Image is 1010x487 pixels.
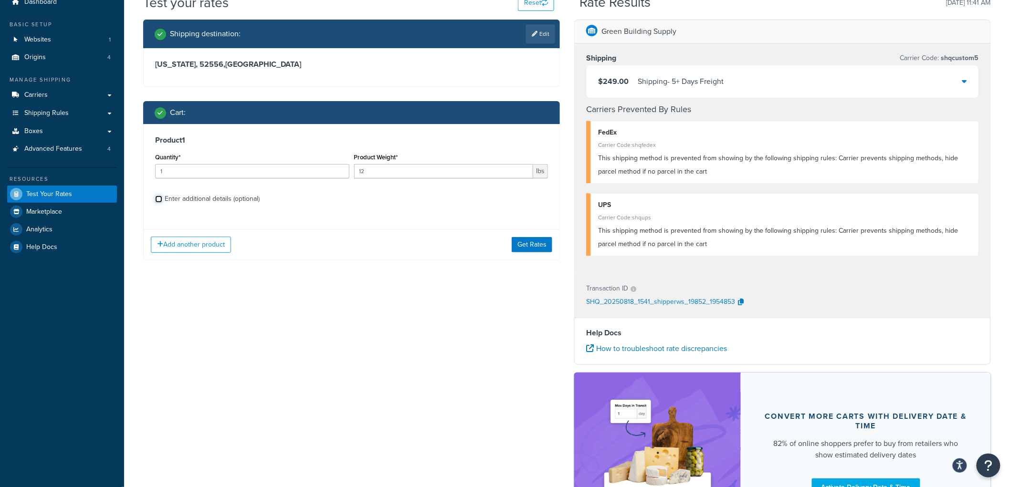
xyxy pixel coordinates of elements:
span: Shipping Rules [24,109,69,117]
a: Shipping Rules [7,104,117,122]
span: Origins [24,53,46,62]
h3: Product 1 [155,135,548,145]
h4: Help Docs [586,327,979,339]
h3: Shipping [586,53,616,63]
button: Add another product [151,237,231,253]
li: Websites [7,31,117,49]
label: Quantity* [155,154,180,161]
span: Boxes [24,127,43,135]
a: Advanced Features4 [7,140,117,158]
div: FedEx [598,126,971,139]
button: Get Rates [512,237,552,252]
input: 0.00 [354,164,534,178]
p: SHQ_20250818_1541_shipperws_19852_1954853 [586,295,735,310]
div: Manage Shipping [7,76,117,84]
a: Carriers [7,86,117,104]
span: Marketplace [26,208,62,216]
div: Basic Setup [7,21,117,29]
a: Edit [526,24,555,43]
label: Product Weight* [354,154,398,161]
h2: Cart : [170,108,186,117]
h4: Carriers Prevented By Rules [586,103,979,116]
p: Transaction ID [586,282,628,295]
span: 4 [107,53,111,62]
div: UPS [598,198,971,212]
a: Origins4 [7,49,117,66]
span: Analytics [26,226,53,234]
a: Help Docs [7,238,117,256]
span: Websites [24,36,51,44]
a: Marketplace [7,203,117,220]
span: $249.00 [598,76,629,87]
input: 0.0 [155,164,349,178]
h2: Shipping destination : [170,30,241,38]
span: 4 [107,145,111,153]
div: Shipping - 5+ Days Freight [638,75,724,88]
div: Resources [7,175,117,183]
span: lbs [533,164,548,178]
span: shqcustom5 [939,53,979,63]
a: Boxes [7,123,117,140]
span: Test Your Rates [26,190,72,198]
div: 82% of online shoppers prefer to buy from retailers who show estimated delivery dates [764,438,968,461]
li: Origins [7,49,117,66]
a: Test Your Rates [7,186,117,203]
li: Advanced Features [7,140,117,158]
button: Open Resource Center [977,454,1000,477]
span: Advanced Features [24,145,82,153]
div: Convert more carts with delivery date & time [764,412,968,431]
h3: [US_STATE], 52556 , [GEOGRAPHIC_DATA] [155,60,548,69]
p: Green Building Supply [601,25,676,38]
p: Carrier Code: [900,52,979,65]
a: Analytics [7,221,117,238]
div: Carrier Code: shqfedex [598,138,971,152]
a: Websites1 [7,31,117,49]
a: How to troubleshoot rate discrepancies [586,343,727,354]
input: Enter additional details (optional) [155,196,162,203]
span: This shipping method is prevented from showing by the following shipping rules: Carrier prevents ... [598,153,958,176]
span: This shipping method is prevented from showing by the following shipping rules: Carrier prevents ... [598,226,958,249]
span: Carriers [24,91,48,99]
span: Help Docs [26,243,57,251]
div: Carrier Code: shqups [598,211,971,224]
div: Enter additional details (optional) [165,192,260,206]
span: 1 [109,36,111,44]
